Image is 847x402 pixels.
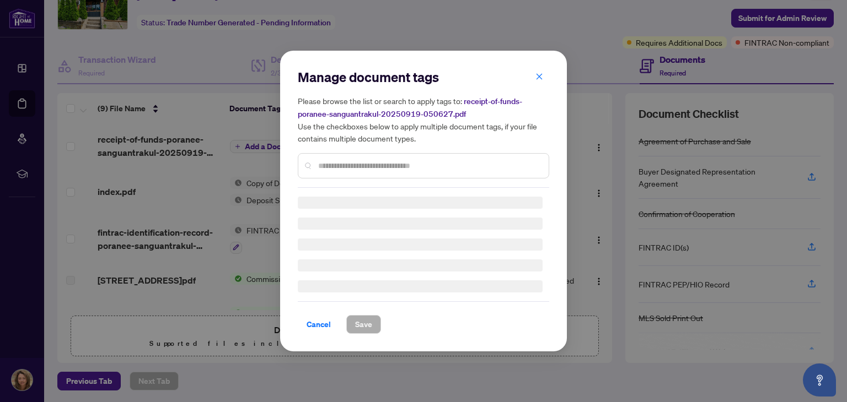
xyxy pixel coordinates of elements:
button: Cancel [298,315,340,334]
span: close [535,73,543,80]
button: Open asap [803,363,836,396]
h2: Manage document tags [298,68,549,86]
button: Save [346,315,381,334]
span: Cancel [307,316,331,333]
h5: Please browse the list or search to apply tags to: Use the checkboxes below to apply multiple doc... [298,95,549,144]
